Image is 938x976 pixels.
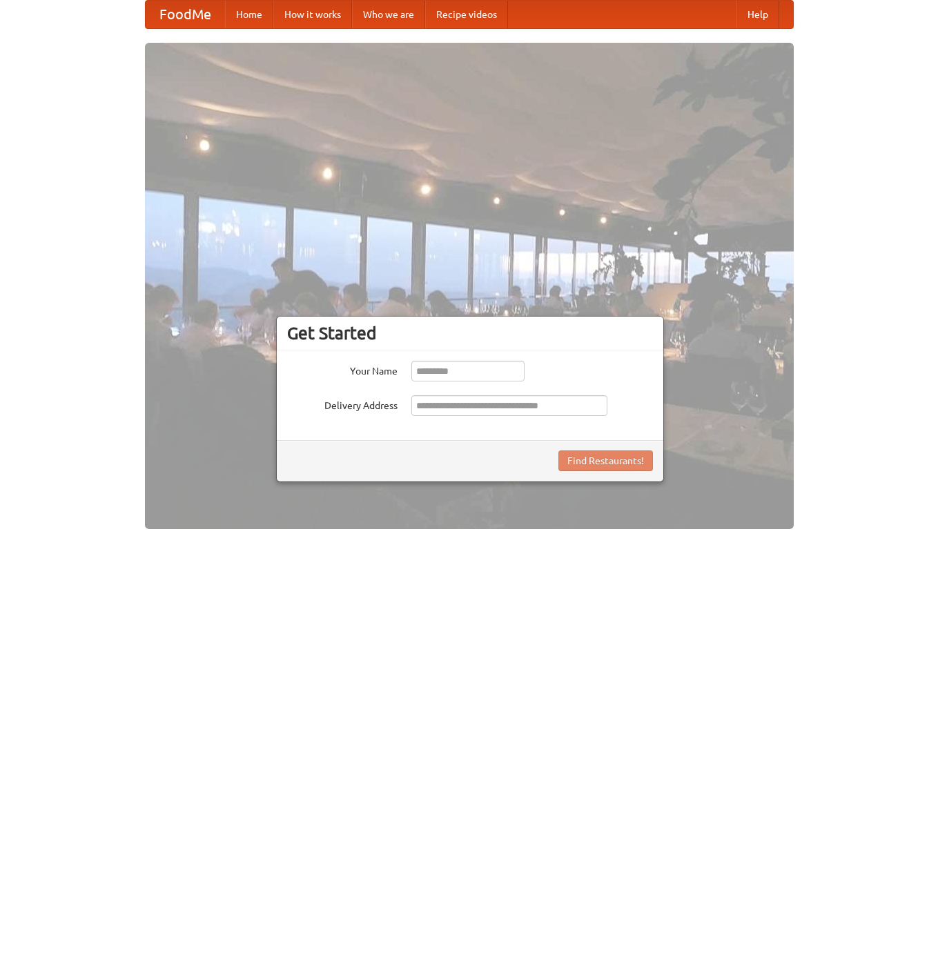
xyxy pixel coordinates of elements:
[736,1,779,28] a: Help
[287,323,653,343] h3: Get Started
[146,1,225,28] a: FoodMe
[425,1,508,28] a: Recipe videos
[558,450,653,471] button: Find Restaurants!
[352,1,425,28] a: Who we are
[273,1,352,28] a: How it works
[287,395,398,412] label: Delivery Address
[287,361,398,378] label: Your Name
[225,1,273,28] a: Home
